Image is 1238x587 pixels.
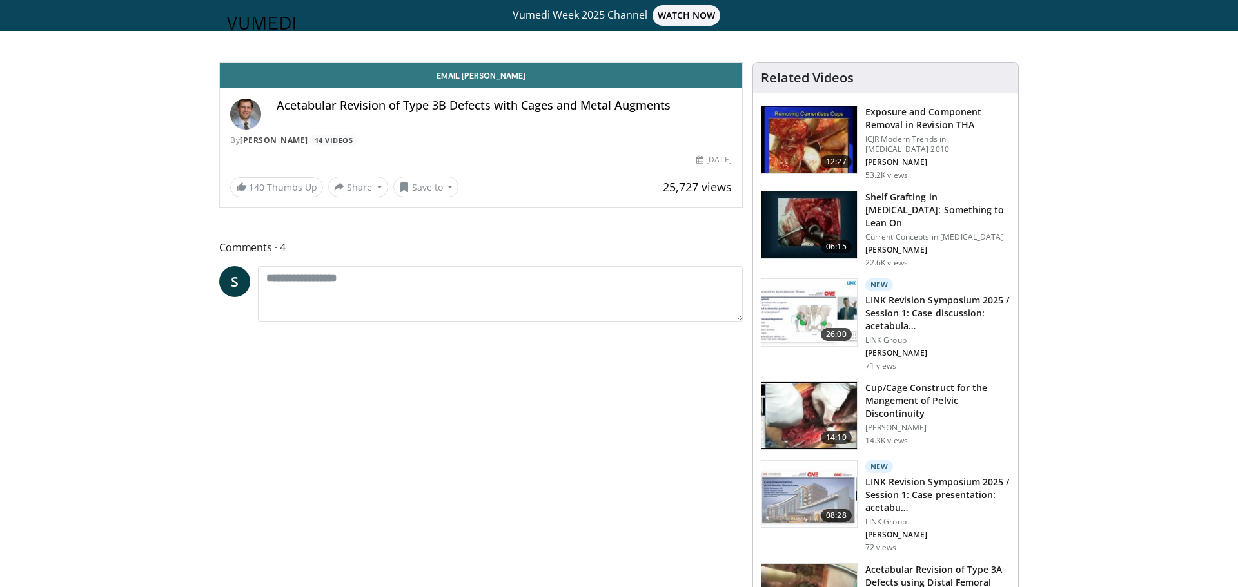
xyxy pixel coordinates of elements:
[821,431,852,444] span: 14:10
[230,135,732,146] div: By
[865,335,1010,345] p: LINK Group
[696,154,731,166] div: [DATE]
[761,461,857,528] img: e1cbb828-435c-4e91-8169-8a676bbb0d99.150x105_q85_crop-smart_upscale.jpg
[310,135,357,146] a: 14 Videos
[761,278,1010,371] a: 26:00 New LINK Revision Symposium 2025 / Session 1: Case discussion: acetabula… LINK Group [PERSO...
[761,191,1010,268] a: 06:15 Shelf Grafting in [MEDICAL_DATA]: Something to Lean On Current Concepts in [MEDICAL_DATA] [...
[865,278,894,291] p: New
[761,382,857,449] img: 280228_0002_1.png.150x105_q85_crop-smart_upscale.jpg
[821,509,852,522] span: 08:28
[865,294,1010,332] h3: LINK Revision Symposium 2025 / Session 1: Case discussion: acetabular defect (Part 2)
[663,179,732,195] span: 25,727 views
[761,460,1010,553] a: 08:28 New LINK Revision Symposium 2025 / Session 1: Case presentation: acetabu… LINK Group [PERSO...
[865,106,1010,131] h3: Exposure and Component Removal in Revision THA
[865,361,897,371] p: 71 views
[761,70,854,86] h4: Related Videos
[393,177,459,197] button: Save to
[865,134,1010,155] p: ICJR Modern Trends in [MEDICAL_DATA] 2010
[821,328,852,341] span: 26:00
[865,543,897,553] p: 72 views
[865,517,1010,527] p: LINK Group
[865,245,1010,255] p: Allan Gross
[328,177,388,197] button: Share
[230,177,323,197] a: 140 Thumbs Up
[761,381,1010,450] a: 14:10 Cup/Cage Construct for the Mangement of Pelvic Discontinuity [PERSON_NAME] 14.3K views
[821,155,852,168] span: 12:27
[240,135,308,146] a: [PERSON_NAME]
[865,170,908,180] p: 53.2K views
[865,460,894,473] p: New
[227,17,295,30] img: VuMedi Logo
[865,157,1010,168] p: Richard Berger
[761,191,857,258] img: 6a56c852-449d-4c3f-843a-e2e05107bc3e.150x105_q85_crop-smart_upscale.jpg
[219,239,743,256] span: Comments 4
[865,530,1010,540] p: Christopher Johnson
[865,476,1010,514] h3: LINK Revision Symposium 2025 / Session 1: Case presentation: acetabular defect (Part 1)
[865,191,1010,229] h3: Shelf Grafting in [MEDICAL_DATA]: Something to Lean On
[761,106,857,173] img: 297848_0003_1.png.150x105_q85_crop-smart_upscale.jpg
[249,181,264,193] span: 140
[865,423,1010,433] p: [PERSON_NAME]
[219,266,250,297] a: S
[220,63,742,88] a: Email [PERSON_NAME]
[761,106,1010,180] a: 12:27 Exposure and Component Removal in Revision THA ICJR Modern Trends in [MEDICAL_DATA] 2010 [P...
[865,436,908,446] p: 14.3K views
[865,348,1010,358] p: Christopher Johnson
[865,381,1010,420] h3: Cup/Cage Construct for the Mangement of Pelvic Discontinuity
[277,99,732,113] h4: Acetabular Revision of Type 3B Defects with Cages and Metal Augments
[865,232,1010,242] p: Current Concepts in [MEDICAL_DATA]
[865,258,908,268] p: 22.6K views
[230,99,261,130] img: Avatar
[761,279,857,346] img: 1f996077-61f8-47c2-ad59-7d8001d08f30.150x105_q85_crop-smart_upscale.jpg
[821,240,852,253] span: 06:15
